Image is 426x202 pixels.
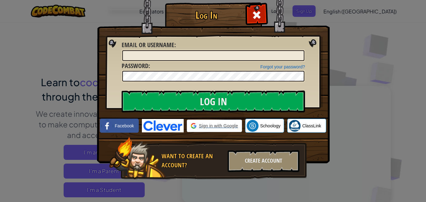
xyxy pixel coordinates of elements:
[142,119,184,132] img: clever-logo-blue.png
[122,91,305,112] input: Log In
[289,120,301,132] img: classlink-logo-small.png
[115,123,134,129] span: Facebook
[260,64,305,69] a: Forgot your password?
[122,62,148,70] span: Password
[162,152,224,170] div: Want to create an account?
[122,41,174,49] span: Email or Username
[101,120,113,132] img: facebook_small.png
[260,123,280,129] span: Schoology
[247,120,259,132] img: schoology.png
[122,41,176,50] label: :
[167,10,246,21] h1: Log In
[122,62,150,71] label: :
[199,123,238,129] span: Sign in with Google
[302,123,321,129] span: ClassLink
[187,120,242,132] div: Sign in with Google
[228,150,299,172] div: Create Account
